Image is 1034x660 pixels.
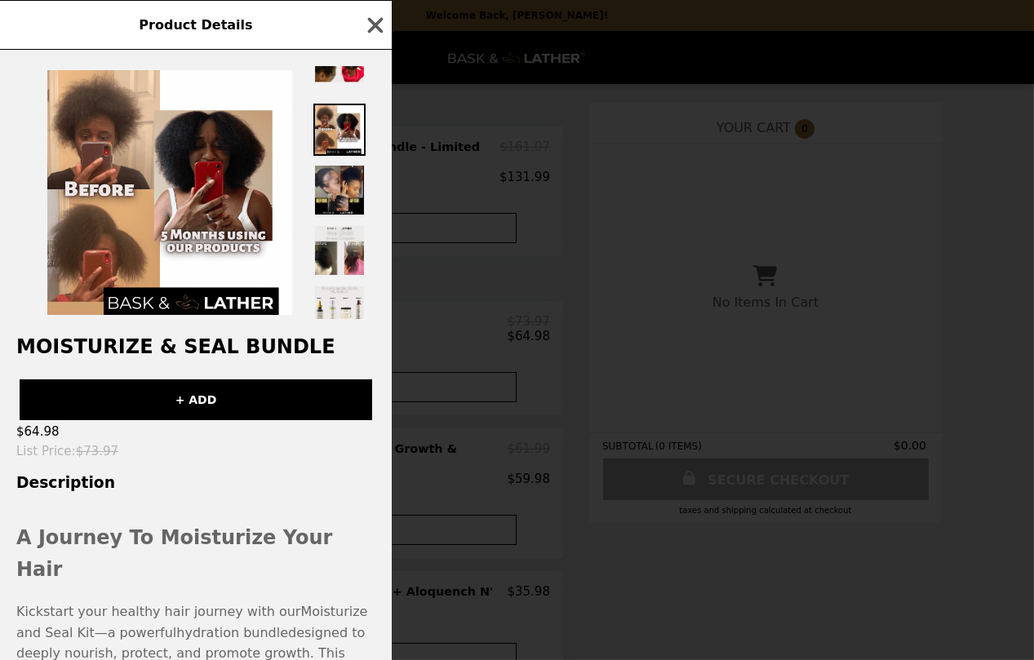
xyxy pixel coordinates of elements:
span: Kickstart your healthy hair journey with our [16,604,300,619]
span: Product Details [139,17,252,33]
span: $73.97 [76,444,119,458]
img: Thumbnail 7 [313,224,366,277]
img: Thumbnail 5 [313,104,366,156]
img: Thumbnail 6 [313,164,366,216]
img: Default Title [47,70,292,315]
img: Thumbnail 8 [313,285,366,337]
span: —a powerful [95,625,177,640]
h2: A Journey To Moisturize Your Hair [16,522,375,585]
span: Moisturize and Seal Kit [16,604,367,640]
span: hydration bundle [176,625,288,640]
img: Thumbnail 4 [313,92,366,95]
button: + ADD [20,379,372,420]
